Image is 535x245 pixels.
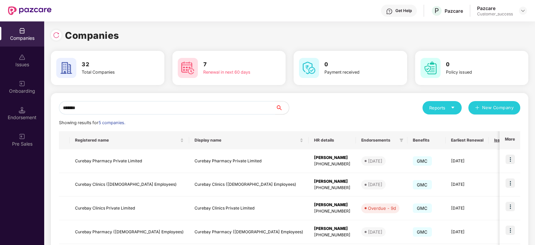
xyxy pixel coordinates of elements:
[189,131,309,149] th: Display name
[324,69,382,76] div: Payment received
[275,105,289,110] span: search
[19,27,25,34] img: svg+xml;base64,PHN2ZyBpZD0iQ29tcGFuaWVzIiB4bWxucz0iaHR0cDovL3d3dy53My5vcmcvMjAwMC9zdmciIHdpZHRoPS...
[189,173,309,197] td: Curebay Clinics ([DEMOGRAPHIC_DATA] Employees)
[446,60,504,69] h3: 0
[314,232,351,238] div: [PHONE_NUMBER]
[421,58,441,78] img: svg+xml;base64,PHN2ZyB4bWxucz0iaHR0cDovL3d3dy53My5vcmcvMjAwMC9zdmciIHdpZHRoPSI2MCIgaGVpZ2h0PSI2MC...
[314,202,351,208] div: [PERSON_NAME]
[445,8,463,14] div: Pazcare
[500,131,520,149] th: More
[314,178,351,185] div: [PERSON_NAME]
[314,161,351,167] div: [PHONE_NUMBER]
[429,104,455,111] div: Reports
[70,149,189,173] td: Curebay Pharmacy Private Limited
[494,205,512,212] div: 0
[475,105,479,111] span: plus
[494,181,512,188] div: 0
[413,203,432,213] span: GMC
[53,32,60,38] img: svg+xml;base64,PHN2ZyBpZD0iUmVsb2FkLTMyeDMyIiB4bWxucz0iaHR0cDovL3d3dy53My5vcmcvMjAwMC9zdmciIHdpZH...
[70,131,189,149] th: Registered name
[446,131,489,149] th: Earliest Renewal
[19,107,25,113] img: svg+xml;base64,PHN2ZyB3aWR0aD0iMTQuNSIgaGVpZ2h0PSIxNC41IiB2aWV3Qm94PSIwIDAgMTYgMTYiIGZpbGw9Im5vbm...
[368,158,382,164] div: [DATE]
[482,104,514,111] span: New Company
[506,178,515,188] img: icon
[477,5,513,11] div: Pazcare
[494,138,507,143] span: Issues
[82,60,139,69] h3: 32
[309,131,356,149] th: HR details
[494,158,512,164] div: 0
[19,54,25,61] img: svg+xml;base64,PHN2ZyBpZD0iSXNzdWVzX2Rpc2FibGVkIiB4bWxucz0iaHR0cDovL3d3dy53My5vcmcvMjAwMC9zdmciIH...
[368,229,382,235] div: [DATE]
[477,11,513,17] div: Customer_success
[413,156,432,166] span: GMC
[489,131,518,149] th: Issues
[368,205,396,212] div: Overdue - 9d
[413,227,432,237] span: GMC
[195,138,298,143] span: Display name
[361,138,397,143] span: Endorsements
[98,120,125,125] span: 5 companies.
[8,6,52,15] img: New Pazcare Logo
[398,136,405,144] span: filter
[275,101,289,114] button: search
[189,196,309,220] td: Curebay Clinics Private Limited
[82,69,139,76] div: Total Companies
[314,226,351,232] div: [PERSON_NAME]
[494,229,512,235] div: 0
[65,28,119,43] h1: Companies
[56,58,76,78] img: svg+xml;base64,PHN2ZyB4bWxucz0iaHR0cDovL3d3dy53My5vcmcvMjAwMC9zdmciIHdpZHRoPSI2MCIgaGVpZ2h0PSI2MC...
[19,133,25,140] img: svg+xml;base64,PHN2ZyB3aWR0aD0iMjAiIGhlaWdodD0iMjAiIHZpZXdCb3g9IjAgMCAyMCAyMCIgZmlsbD0ibm9uZSIgeG...
[178,58,198,78] img: svg+xml;base64,PHN2ZyB4bWxucz0iaHR0cDovL3d3dy53My5vcmcvMjAwMC9zdmciIHdpZHRoPSI2MCIgaGVpZ2h0PSI2MC...
[299,58,319,78] img: svg+xml;base64,PHN2ZyB4bWxucz0iaHR0cDovL3d3dy53My5vcmcvMjAwMC9zdmciIHdpZHRoPSI2MCIgaGVpZ2h0PSI2MC...
[314,185,351,191] div: [PHONE_NUMBER]
[413,180,432,189] span: GMC
[314,155,351,161] div: [PERSON_NAME]
[386,8,393,15] img: svg+xml;base64,PHN2ZyBpZD0iSGVscC0zMngzMiIgeG1sbnM9Imh0dHA6Ly93d3cudzMub3JnLzIwMDAvc3ZnIiB3aWR0aD...
[446,149,489,173] td: [DATE]
[59,120,125,125] span: Showing results for
[324,60,382,69] h3: 0
[435,7,439,15] span: P
[368,181,382,188] div: [DATE]
[70,196,189,220] td: Curebay Clinics Private Limited
[446,69,504,76] div: Policy issued
[19,80,25,87] img: svg+xml;base64,PHN2ZyB3aWR0aD0iMjAiIGhlaWdodD0iMjAiIHZpZXdCb3g9IjAgMCAyMCAyMCIgZmlsbD0ibm9uZSIgeG...
[203,60,261,69] h3: 7
[189,220,309,244] td: Curebay Pharmacy ([DEMOGRAPHIC_DATA] Employees)
[70,220,189,244] td: Curebay Pharmacy ([DEMOGRAPHIC_DATA] Employees)
[506,202,515,211] img: icon
[407,131,446,149] th: Benefits
[203,69,261,76] div: Renewal in next 60 days
[314,208,351,215] div: [PHONE_NUMBER]
[451,105,455,110] span: caret-down
[189,149,309,173] td: Curebay Pharmacy Private Limited
[446,220,489,244] td: [DATE]
[506,226,515,235] img: icon
[395,8,412,13] div: Get Help
[468,101,520,114] button: plusNew Company
[506,155,515,164] img: icon
[399,138,403,142] span: filter
[520,8,526,13] img: svg+xml;base64,PHN2ZyBpZD0iRHJvcGRvd24tMzJ4MzIiIHhtbG5zPSJodHRwOi8vd3d3LnczLm9yZy8yMDAwL3N2ZyIgd2...
[70,173,189,197] td: Curebay Clinics ([DEMOGRAPHIC_DATA] Employees)
[446,173,489,197] td: [DATE]
[446,196,489,220] td: [DATE]
[75,138,179,143] span: Registered name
